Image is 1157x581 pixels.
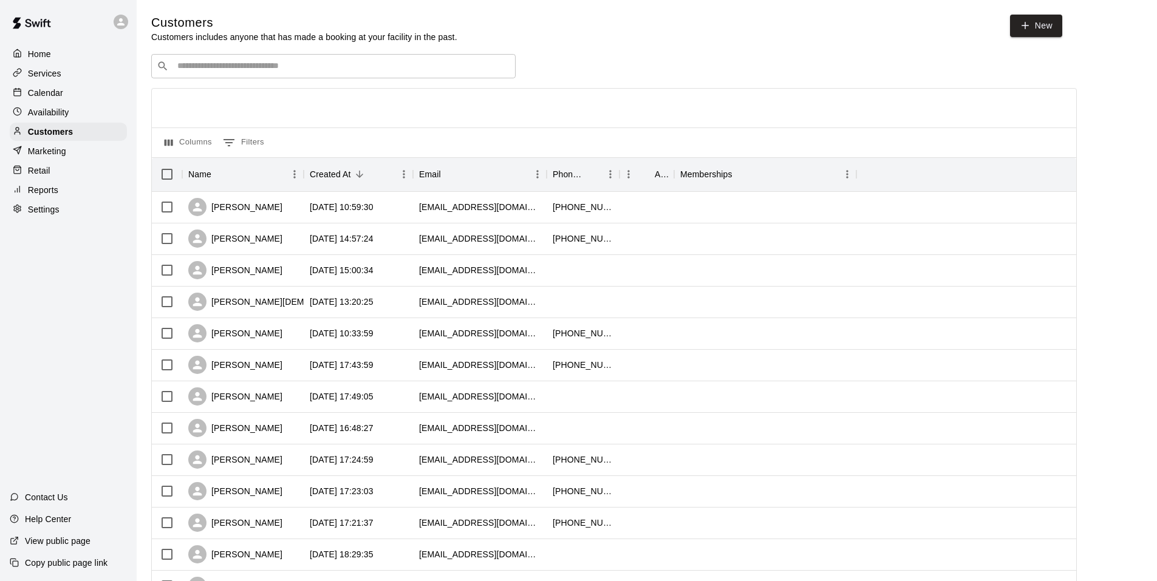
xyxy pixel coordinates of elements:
div: Phone Number [547,157,619,191]
div: Email [419,157,441,191]
div: [PERSON_NAME] [188,419,282,437]
div: ktony.gonzalez12@gmail.com [419,201,541,213]
div: Age [655,157,668,191]
button: Sort [351,166,368,183]
button: Menu [619,165,638,183]
div: Age [619,157,674,191]
div: 2025-09-24 18:29:35 [310,548,374,560]
a: Settings [10,200,127,219]
div: +15203318496 [553,359,613,371]
div: [PERSON_NAME] [188,198,282,216]
div: batdad75@gmail.com [419,422,541,434]
div: +15203027878 [553,201,613,213]
div: Search customers by name or email [151,54,516,78]
a: Calendar [10,84,127,102]
button: Menu [838,165,856,183]
p: Copy public page link [25,557,108,569]
a: Reports [10,181,127,199]
p: Marketing [28,145,66,157]
a: New [1010,15,1062,37]
div: [PERSON_NAME] [188,261,282,279]
p: Services [28,67,61,80]
button: Sort [584,166,601,183]
div: 2025-10-07 15:00:34 [310,264,374,276]
div: 2025-10-08 14:57:24 [310,233,374,245]
div: seppi101712@gmail.com [419,296,541,308]
div: [PERSON_NAME] [188,482,282,500]
div: 2025-10-09 10:59:30 [310,201,374,213]
p: Calendar [28,87,63,99]
div: Name [188,157,211,191]
div: arizona123.hc@gmail.com [419,264,541,276]
p: Availability [28,106,69,118]
button: Menu [395,165,413,183]
p: Customers [28,126,73,138]
button: Sort [732,166,749,183]
div: cft_24@outlook.com [419,327,541,339]
div: cvmoreno39@gmail.com [419,517,541,529]
p: Customers includes anyone that has made a booking at your facility in the past. [151,31,457,43]
p: Reports [28,184,58,196]
div: [PERSON_NAME] [188,356,282,374]
p: Retail [28,165,50,177]
a: Marketing [10,142,127,160]
div: +15209873527 [553,485,613,497]
div: 2025-09-30 16:48:27 [310,422,374,434]
button: Menu [601,165,619,183]
div: [PERSON_NAME] [188,514,282,532]
a: Retail [10,161,127,180]
button: Menu [528,165,547,183]
div: Memberships [674,157,856,191]
div: [PERSON_NAME] [188,545,282,563]
a: Customers [10,123,127,141]
div: [PERSON_NAME] [188,229,282,248]
div: alverazebertoe0908@gmail.com [419,390,541,403]
p: Home [28,48,51,60]
div: 2025-09-30 17:49:05 [310,390,374,403]
button: Select columns [162,133,215,152]
div: Memberships [680,157,732,191]
div: [PERSON_NAME] [188,387,282,406]
div: Email [413,157,547,191]
div: [PERSON_NAME][DEMOGRAPHIC_DATA] [188,293,379,311]
div: +15205484478 [553,327,613,339]
div: Services [10,64,127,83]
div: ponch_21@hotmail.com [419,359,541,371]
p: Help Center [25,513,71,525]
div: 2025-09-29 17:24:59 [310,454,374,466]
div: 2025-09-29 17:21:37 [310,517,374,529]
button: Menu [285,165,304,183]
div: +15206395710 [553,454,613,466]
p: Contact Us [25,491,68,503]
p: Settings [28,203,60,216]
div: Created At [304,157,413,191]
div: 2025-10-03 17:43:59 [310,359,374,371]
div: +15204715326 [553,517,613,529]
div: leoenriquez@enrichmenthvac.com [419,454,541,466]
div: Phone Number [553,157,584,191]
div: 2025-09-29 17:23:03 [310,485,374,497]
div: [PERSON_NAME] [188,324,282,342]
div: ramsesmada@hotmail.com [419,548,541,560]
div: [PERSON_NAME] [188,450,282,469]
a: Availability [10,103,127,121]
div: +15206123792 [553,233,613,245]
h5: Customers [151,15,457,31]
div: 2025-10-04 13:20:25 [310,296,374,308]
div: Created At [310,157,351,191]
div: 2025-10-04 10:33:59 [310,327,374,339]
div: macyquintanilla15@gmail.com [419,233,541,245]
button: Sort [441,166,458,183]
button: Show filters [220,133,267,152]
div: torre8marco@gmail.com [419,485,541,497]
div: Name [182,157,304,191]
a: Home [10,45,127,63]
